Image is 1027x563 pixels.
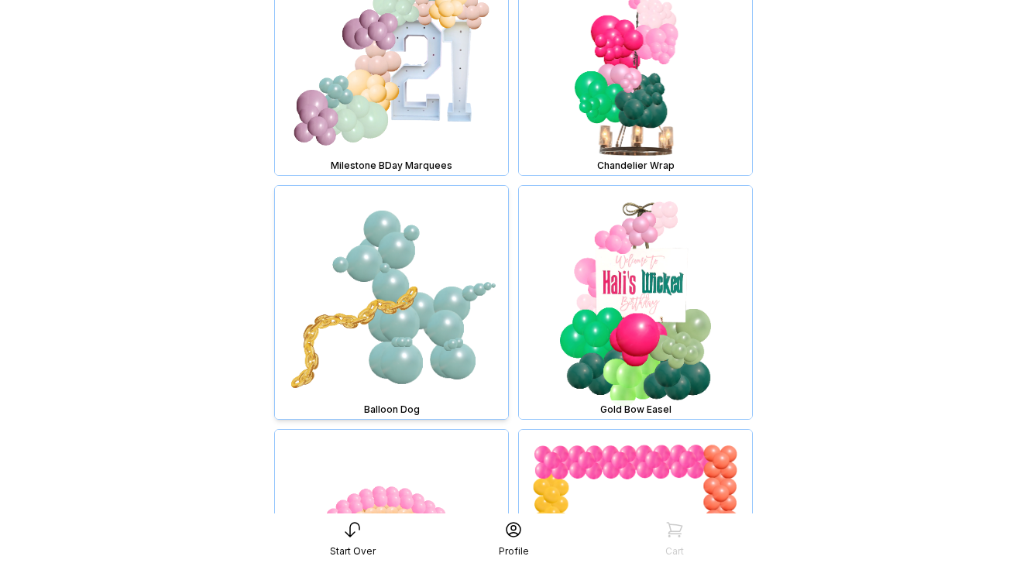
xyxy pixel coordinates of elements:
div: Cart [665,545,684,558]
div: Start Over [330,545,376,558]
div: Balloon Dog [278,403,505,416]
img: Gold Bow Easel [519,186,752,419]
div: Profile [499,545,529,558]
div: Milestone BDay Marquees [278,160,505,172]
div: Gold Bow Easel [522,403,749,416]
img: Balloon Dog [275,186,508,419]
div: Chandelier Wrap [522,160,749,172]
